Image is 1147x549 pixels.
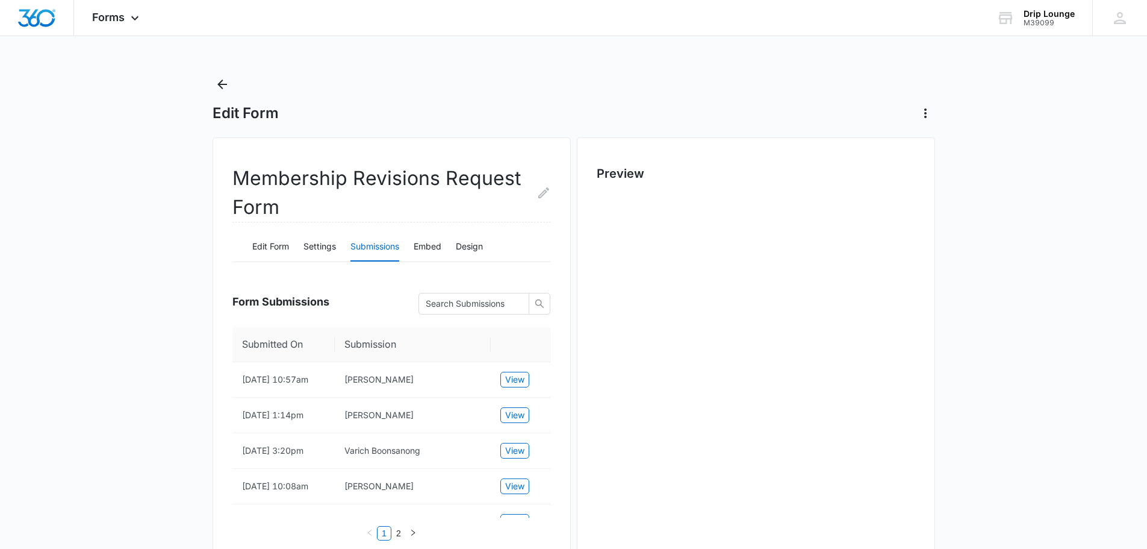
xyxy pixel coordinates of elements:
[232,469,335,504] td: [DATE] 10:08am
[529,293,550,315] button: search
[505,444,524,457] span: View
[529,299,550,309] span: search
[426,297,512,310] input: Search Submissions
[505,409,524,422] span: View
[362,526,377,541] button: left
[232,362,335,398] td: [DATE] 10:57am
[232,327,335,362] th: Submitted On
[92,11,125,24] span: Forms
[366,529,373,536] span: left
[232,504,335,540] td: [DATE] 1:18pm
[500,514,529,530] button: View
[456,233,483,262] button: Design
[335,327,491,362] th: Submission
[597,165,915,183] h2: Preview
[1024,19,1075,27] div: account id
[505,373,524,386] span: View
[406,526,420,541] button: right
[335,362,491,398] td: Carly Roecklein
[232,398,335,433] td: [DATE] 1:14pm
[252,233,289,262] button: Edit Form
[505,515,524,529] span: View
[335,398,491,433] td: Brandon Scott
[500,372,529,387] button: View
[213,75,232,94] button: Back
[409,529,417,536] span: right
[350,233,399,262] button: Submissions
[916,104,935,123] button: Actions
[232,164,551,222] h2: Membership Revisions Request Form
[536,164,551,222] button: Edit Form Name
[213,104,279,122] h1: Edit Form
[378,527,391,540] a: 1
[505,480,524,493] span: View
[392,527,405,540] a: 2
[232,433,335,469] td: [DATE] 3:20pm
[500,443,529,459] button: View
[391,526,406,541] li: 2
[232,293,329,310] span: Form Submissions
[1024,9,1075,19] div: account name
[335,469,491,504] td: Roy K Popper
[303,233,336,262] button: Settings
[362,526,377,541] li: Previous Page
[500,478,529,494] button: View
[242,337,316,352] span: Submitted On
[377,526,391,541] li: 1
[406,526,420,541] li: Next Page
[335,433,491,469] td: Varich​ Boonsanong​
[500,407,529,423] button: View
[335,504,491,540] td: Robert Green
[414,233,441,262] button: Embed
